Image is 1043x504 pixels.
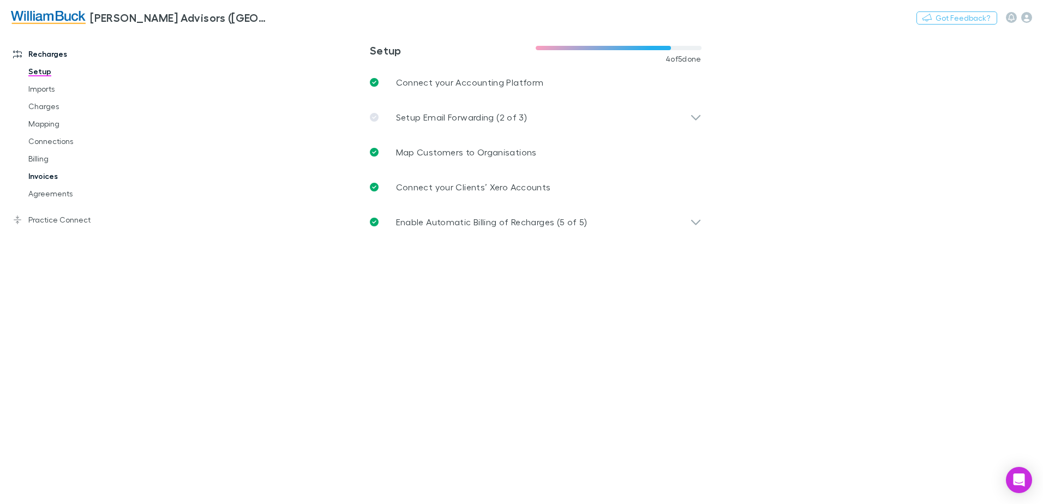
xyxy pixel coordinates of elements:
[11,11,86,24] img: William Buck Advisors (WA) Pty Ltd's Logo
[361,65,710,100] a: Connect your Accounting Platform
[17,63,147,80] a: Setup
[17,80,147,98] a: Imports
[17,115,147,133] a: Mapping
[90,11,271,24] h3: [PERSON_NAME] Advisors ([GEOGRAPHIC_DATA]) Pty Ltd
[17,133,147,150] a: Connections
[396,181,551,194] p: Connect your Clients’ Xero Accounts
[361,205,710,239] div: Enable Automatic Billing of Recharges (5 of 5)
[361,170,710,205] a: Connect your Clients’ Xero Accounts
[17,185,147,202] a: Agreements
[396,215,588,229] p: Enable Automatic Billing of Recharges (5 of 5)
[396,111,527,124] p: Setup Email Forwarding (2 of 3)
[396,146,537,159] p: Map Customers to Organisations
[361,135,710,170] a: Map Customers to Organisations
[4,4,277,31] a: [PERSON_NAME] Advisors ([GEOGRAPHIC_DATA]) Pty Ltd
[17,167,147,185] a: Invoices
[1006,467,1032,493] div: Open Intercom Messenger
[396,76,544,89] p: Connect your Accounting Platform
[666,55,702,63] span: 4 of 5 done
[2,211,147,229] a: Practice Connect
[17,98,147,115] a: Charges
[17,150,147,167] a: Billing
[370,44,536,57] h3: Setup
[916,11,997,25] button: Got Feedback?
[361,100,710,135] div: Setup Email Forwarding (2 of 3)
[2,45,147,63] a: Recharges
